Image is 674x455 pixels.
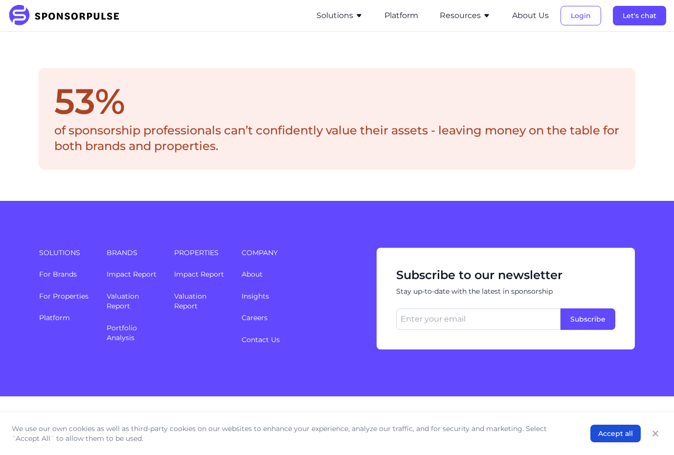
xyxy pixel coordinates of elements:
[39,313,70,322] a: Platform
[39,248,95,258] span: Solutions
[174,248,230,258] span: Properties
[613,11,666,20] a: Let's chat
[512,10,549,22] button: About Us
[242,313,268,322] a: Careers
[396,308,561,330] input: Enter your email
[613,6,666,25] button: Let's chat
[561,6,601,25] button: Login
[174,270,224,279] a: Impact Report
[107,270,157,279] a: Impact Report
[8,5,127,26] img: SponsorPulse
[107,248,162,258] span: Brands
[561,308,615,330] button: Subscribe
[107,292,139,311] a: Valuation Report
[396,267,615,283] span: Subscribe to our newsletter
[316,10,363,22] button: Solutions
[39,270,77,279] a: For Brands
[12,424,571,443] p: We use our own cookies as well as third-party cookies on our websites to enhance your experience,...
[242,270,263,279] a: About
[440,10,491,22] button: Resources
[242,335,280,344] a: Contact Us
[39,292,89,301] a: For Properties
[54,84,620,119] div: 53%
[242,292,269,301] a: Insights
[384,10,418,22] button: Platform
[512,11,549,20] a: About Us
[625,408,674,455] iframe: Chat Widget
[242,248,365,258] span: Company
[561,11,601,20] a: Login
[590,425,641,442] button: Accept all
[174,292,206,311] a: Valuation Report
[54,123,620,154] div: of sponsorship professionals can’t confidently value their assets - leaving money on the table fo...
[384,11,418,20] a: Platform
[107,324,137,343] a: Portfolio Analysis
[396,287,615,297] span: Stay up-to-date with the latest in sponsorship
